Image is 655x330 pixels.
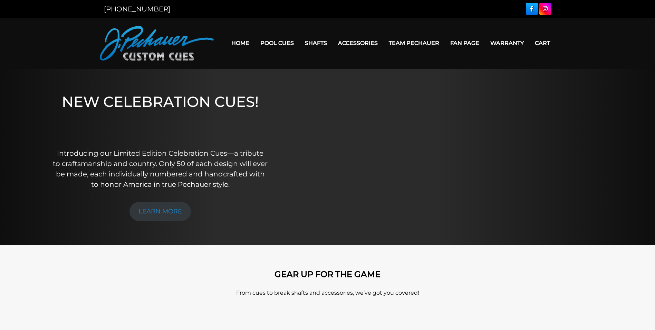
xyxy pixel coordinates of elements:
p: From cues to break shafts and accessories, we’ve got you covered! [131,289,524,297]
a: Fan Page [445,34,485,52]
strong: GEAR UP FOR THE GAME [274,269,381,279]
p: Introducing our Limited Edition Celebration Cues—a tribute to craftsmanship and country. Only 50 ... [52,148,268,190]
a: Warranty [485,34,529,52]
a: Pool Cues [255,34,299,52]
img: Pechauer Custom Cues [100,26,214,61]
a: Shafts [299,34,333,52]
a: Team Pechauer [383,34,445,52]
a: Accessories [333,34,383,52]
h1: NEW CELEBRATION CUES! [52,93,268,138]
a: [PHONE_NUMBER] [104,5,170,13]
a: Cart [529,34,556,52]
a: LEARN MORE [129,202,191,221]
a: Home [226,34,255,52]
